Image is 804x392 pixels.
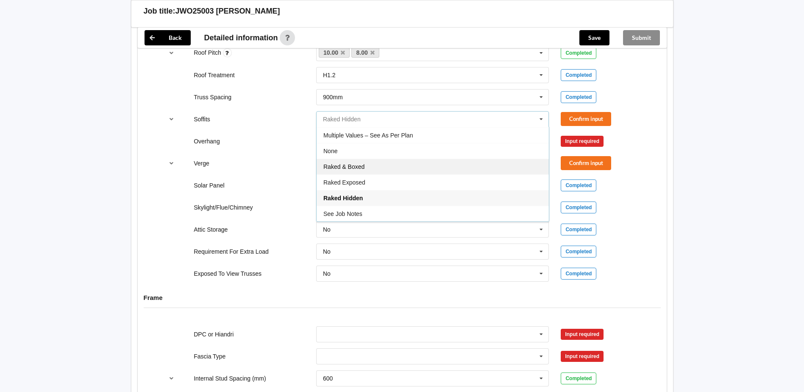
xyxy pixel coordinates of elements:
label: Requirement For Extra Load [194,248,269,255]
span: Detailed information [204,34,278,42]
label: Roof Treatment [194,72,235,78]
div: Completed [561,202,596,213]
h4: Frame [144,294,661,302]
h3: JWO25003 [PERSON_NAME] [175,6,280,16]
div: No [323,271,331,277]
label: Fascia Type [194,353,225,360]
label: Solar Panel [194,182,224,189]
div: No [323,249,331,255]
div: Completed [561,246,596,258]
span: Raked Hidden [323,195,363,202]
label: Roof Pitch [194,49,223,56]
span: See Job Notes [323,210,362,217]
button: Confirm input [561,156,611,170]
label: Soffits [194,116,210,123]
div: H1.2 [323,72,336,78]
label: DPC or Hiandri [194,331,234,338]
span: Raked & Boxed [323,163,364,170]
div: Completed [561,91,596,103]
span: None [323,148,337,154]
div: 600 [323,375,333,381]
label: Overhang [194,138,220,145]
a: 8.00 [351,48,379,58]
label: Truss Spacing [194,94,231,101]
button: Confirm input [561,112,611,126]
div: Completed [561,372,596,384]
div: Completed [561,47,596,59]
button: reference-toggle [163,112,180,127]
div: Input required [561,136,604,147]
a: 10.00 [319,48,350,58]
label: Attic Storage [194,226,228,233]
span: Multiple Values – See As Per Plan [323,132,413,139]
span: Raked Exposed [323,179,365,186]
label: Exposed To View Trusses [194,270,262,277]
div: Input required [561,329,604,340]
button: reference-toggle [163,45,180,61]
label: Internal Stud Spacing (mm) [194,375,266,382]
div: Completed [561,69,596,81]
button: Back [145,30,191,45]
button: Save [579,30,609,45]
button: reference-toggle [163,156,180,171]
label: Skylight/Flue/Chimney [194,204,253,211]
div: Input required [561,351,604,362]
label: Verge [194,160,209,167]
div: Completed [561,224,596,235]
div: Completed [561,179,596,191]
button: reference-toggle [163,371,180,386]
div: Completed [561,268,596,280]
div: 900mm [323,94,343,100]
div: No [323,227,331,232]
h3: Job title: [144,6,175,16]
